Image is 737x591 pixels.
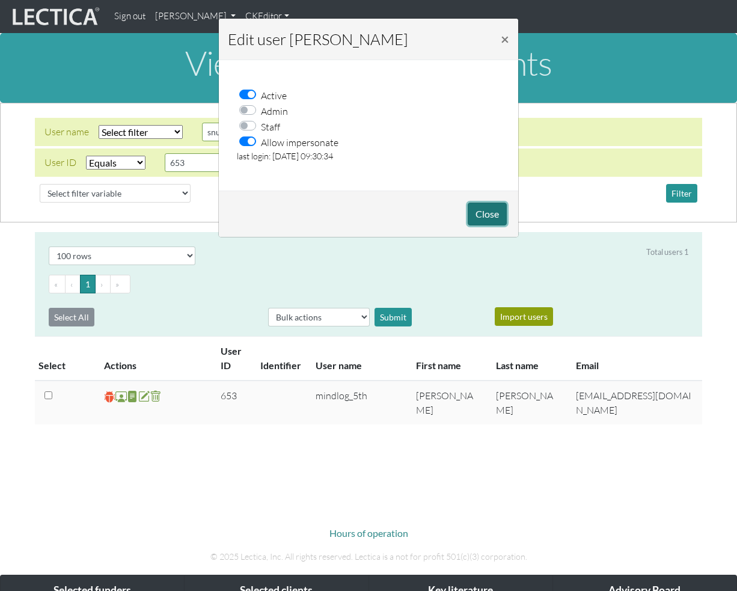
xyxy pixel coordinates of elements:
[261,118,280,134] label: Staff
[491,22,519,56] button: Close
[501,30,509,47] span: ×
[261,103,288,118] label: Admin
[468,203,507,225] button: Close
[261,134,338,150] label: Allow impersonate
[237,150,500,163] p: last login: [DATE] 09:30:34
[261,87,287,103] label: Active
[228,28,408,51] h5: Edit user [PERSON_NAME]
